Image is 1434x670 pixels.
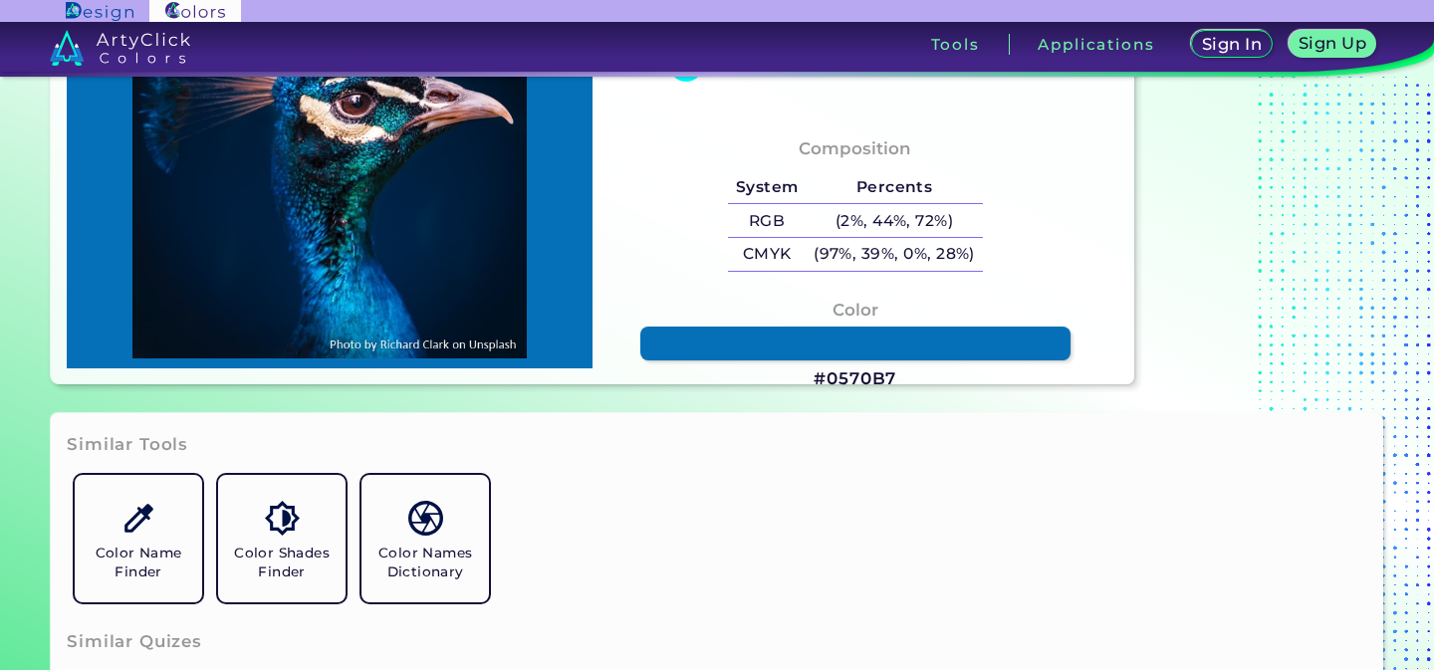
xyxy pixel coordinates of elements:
[226,544,338,581] h5: Color Shades Finder
[121,501,156,536] img: icon_color_name_finder.svg
[50,30,190,66] img: logo_artyclick_colors_white.svg
[728,204,806,237] h5: RGB
[66,2,132,21] img: ArtyClick Design logo
[67,467,210,610] a: Color Name Finder
[354,467,497,610] a: Color Names Dictionary
[728,238,806,271] h5: CMYK
[67,433,188,457] h3: Similar Tools
[806,204,982,237] h5: (2%, 44%, 72%)
[814,367,896,391] h3: #0570B7
[1038,37,1154,52] h3: Applications
[799,134,911,163] h4: Composition
[728,171,806,204] h5: System
[931,37,980,52] h3: Tools
[806,238,982,271] h5: (97%, 39%, 0%, 28%)
[1293,32,1371,57] a: Sign Up
[833,296,878,325] h4: Color
[67,630,202,654] h3: Similar Quizes
[83,544,194,581] h5: Color Name Finder
[1195,32,1269,57] a: Sign In
[210,467,354,610] a: Color Shades Finder
[369,544,481,581] h5: Color Names Dictionary
[1302,36,1363,51] h5: Sign Up
[806,171,982,204] h5: Percents
[408,501,443,536] img: icon_color_names_dictionary.svg
[1205,37,1260,52] h5: Sign In
[265,501,300,536] img: icon_color_shades.svg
